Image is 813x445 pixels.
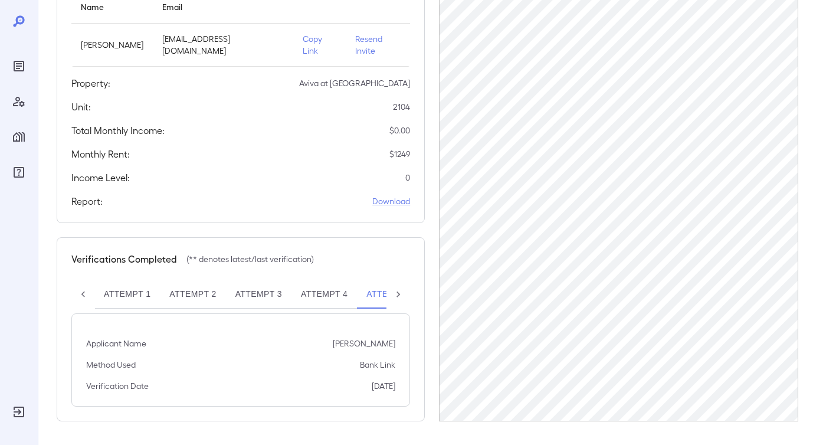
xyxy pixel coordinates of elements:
[71,76,110,90] h5: Property:
[360,359,395,371] p: Bank Link
[372,380,395,392] p: [DATE]
[9,403,28,421] div: Log Out
[355,33,401,57] p: Resend Invite
[71,194,103,208] h5: Report:
[389,148,410,160] p: $ 1249
[9,127,28,146] div: Manage Properties
[86,359,136,371] p: Method Used
[226,280,291,309] button: Attempt 3
[71,147,130,161] h5: Monthly Rent:
[71,100,91,114] h5: Unit:
[303,33,336,57] p: Copy Link
[9,57,28,76] div: Reports
[372,195,410,207] a: Download
[291,280,357,309] button: Attempt 4
[299,77,410,89] p: Aviva at [GEOGRAPHIC_DATA]
[86,380,149,392] p: Verification Date
[405,172,410,184] p: 0
[94,280,160,309] button: Attempt 1
[71,171,130,185] h5: Income Level:
[186,253,314,265] p: (** denotes latest/last verification)
[160,280,225,309] button: Attempt 2
[393,101,410,113] p: 2104
[333,338,395,349] p: [PERSON_NAME]
[81,39,143,51] p: [PERSON_NAME]
[71,123,165,138] h5: Total Monthly Income:
[389,125,410,136] p: $ 0.00
[357,280,430,309] button: Attempt 5**
[9,163,28,182] div: FAQ
[162,33,284,57] p: [EMAIL_ADDRESS][DOMAIN_NAME]
[9,92,28,111] div: Manage Users
[71,252,177,266] h5: Verifications Completed
[86,338,146,349] p: Applicant Name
